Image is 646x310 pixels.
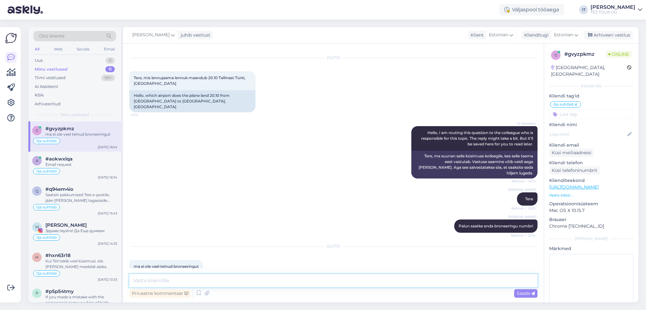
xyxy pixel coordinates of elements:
[549,93,633,99] p: Kliendi tag'id
[590,10,635,15] div: TEZ TOUR OÜ
[129,55,537,61] div: [DATE]
[489,32,508,38] span: Estonian
[525,196,533,201] span: Tere
[178,32,210,38] div: juhib vestlust
[549,142,633,149] p: Kliendi email
[129,243,537,249] div: [DATE]
[549,245,633,252] p: Märkmed
[549,216,633,223] p: Brauser
[551,64,627,78] div: [GEOGRAPHIC_DATA], [GEOGRAPHIC_DATA]
[549,201,633,207] p: Operatsioonisüsteem
[5,32,17,44] img: Askly Logo
[45,162,117,167] div: Email request
[106,57,115,64] div: 0
[53,45,64,53] div: Web
[36,272,57,275] span: Ilja suhtleb
[35,189,38,193] span: q
[98,211,117,216] div: [DATE] 15:43
[459,224,533,228] span: Palun saatke enda broneeringu numbri
[411,151,537,178] div: Tere, ma suunan selle küsimuse kolleegile, kes selle teema eest vastutab. Vastuse saamine võib ve...
[45,294,117,306] div: If you made a mistake with the passenger's name or date of birth when booking, you can request a ...
[36,205,57,209] span: Ilja suhtleb
[35,101,61,107] div: Arhiveeritud
[129,289,191,298] div: Privaatne kommentaar
[45,186,73,192] span: #q94em4io
[39,33,64,39] span: Otsi kliente
[511,233,536,238] span: Nähtud ✓ 12:54
[36,236,57,239] span: Ilja suhtleb
[590,5,635,10] div: [PERSON_NAME]
[35,84,58,90] div: AI Assistent
[98,175,117,180] div: [DATE] 16:34
[606,51,631,58] span: Online
[35,225,39,229] span: M
[98,241,117,246] div: [DATE] 14:35
[45,222,87,228] span: Mari Mari
[36,139,57,143] span: Ilja suhtleb
[468,32,484,38] div: Klient
[508,214,536,219] span: [PERSON_NAME]
[549,207,633,214] p: Mac OS X 10.15.7
[36,158,38,163] span: a
[36,291,38,295] span: p
[511,206,536,211] span: Nähtud ✓ 12:53
[549,184,599,190] a: [URL][DOMAIN_NAME]
[35,66,68,73] div: Minu vestlused
[554,32,573,38] span: Estonian
[522,32,549,38] div: Klienditugi
[549,109,633,119] input: Lisa tag
[555,53,557,57] span: g
[45,228,117,234] div: Здравствуйте! Да Еще думаем
[103,45,116,53] div: Email
[512,121,536,126] span: AI Assistent
[132,32,170,38] span: [PERSON_NAME]
[564,50,606,58] div: # gvyzpkmz
[45,156,73,162] span: #aokwxlqa
[98,145,117,149] div: [DATE] 16:54
[35,92,44,98] div: Kõik
[499,4,564,15] div: Väljaspool tööaega
[549,192,633,198] p: Vaata edasi ...
[553,102,574,106] span: Ilja suhtleb
[134,264,199,269] span: ma ei ole veel teinud broneeringut
[549,83,633,89] div: Kliendi info
[36,128,38,133] span: g
[134,75,246,86] span: Tere, mis lennujaama lennuk maandub 20.10 Tallinast Türki, [GEOGRAPHIC_DATA]
[45,289,74,294] span: #p5p54tmy
[517,290,535,296] span: Saada
[98,277,117,282] div: [DATE] 10:33
[549,160,633,166] p: Kliendi telefon
[33,45,41,53] div: All
[549,223,633,230] p: Chrome [TECHNICAL_ID]
[584,31,633,39] div: Arhiveeri vestlus
[45,258,117,270] div: Kui Teil tekib veel küsimusi, siis [PERSON_NAME] meeleldi abiks.
[131,113,155,117] span: 12:13
[512,179,536,184] span: Nähtud ✓ 12:14
[61,112,89,118] span: Minu vestlused
[549,166,600,175] div: Küsi telefoninumbrit
[35,75,66,81] div: Tiimi vestlused
[549,236,633,242] div: [PERSON_NAME]
[549,131,626,138] input: Lisa nimi
[36,169,57,173] span: Ilja suhtleb
[590,5,642,15] a: [PERSON_NAME]TEZ TOUR OÜ
[579,5,588,14] div: IT
[35,255,38,260] span: h
[549,177,633,184] p: Klienditeekond
[421,130,534,146] span: Hello, I am routing this question to the colleague who is responsible for this topic. The reply m...
[45,132,117,137] div: ma ei ole veel teinud broneeringut
[549,121,633,128] p: Kliendi nimi
[508,187,536,192] span: [PERSON_NAME]
[549,149,594,157] div: Küsi meiliaadressi
[45,253,71,258] span: #hxn63r18
[75,45,91,53] div: Socials
[45,126,74,132] span: #gvyzpkmz
[101,75,115,81] div: 99+
[45,192,117,203] div: Saatsin pakkumised Teie e-postile, jään [PERSON_NAME] tagasiside ootama
[35,57,43,64] div: Uus
[129,90,255,112] div: Hello, which airport does the plane land 20.10 from [GEOGRAPHIC_DATA] to [GEOGRAPHIC_DATA], [GEOG...
[105,66,115,73] div: 11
